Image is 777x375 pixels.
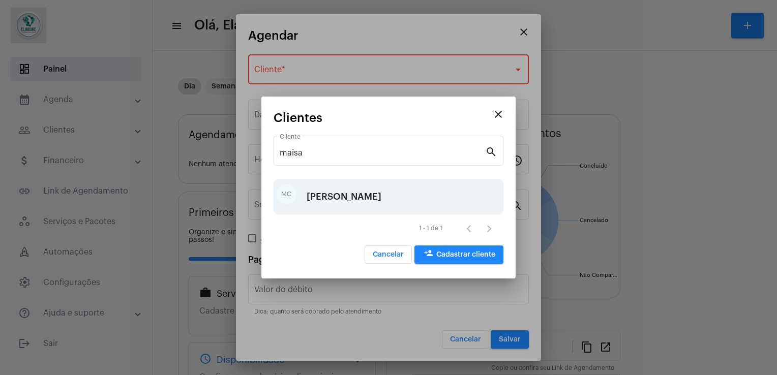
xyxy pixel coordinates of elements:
[373,251,404,258] span: Cancelar
[419,225,442,232] div: 1 - 1 de 1
[274,111,322,124] span: Clientes
[365,245,412,264] button: Cancelar
[423,248,435,261] mat-icon: person_add
[479,218,499,239] button: Próxima página
[414,245,503,264] button: Cadastrar cliente
[276,184,296,204] div: MC
[485,145,497,158] mat-icon: search
[280,148,485,158] input: Pesquisar cliente
[423,251,495,258] span: Cadastrar cliente
[307,181,381,212] div: [PERSON_NAME]
[459,218,479,239] button: Página anterior
[492,108,504,120] mat-icon: close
